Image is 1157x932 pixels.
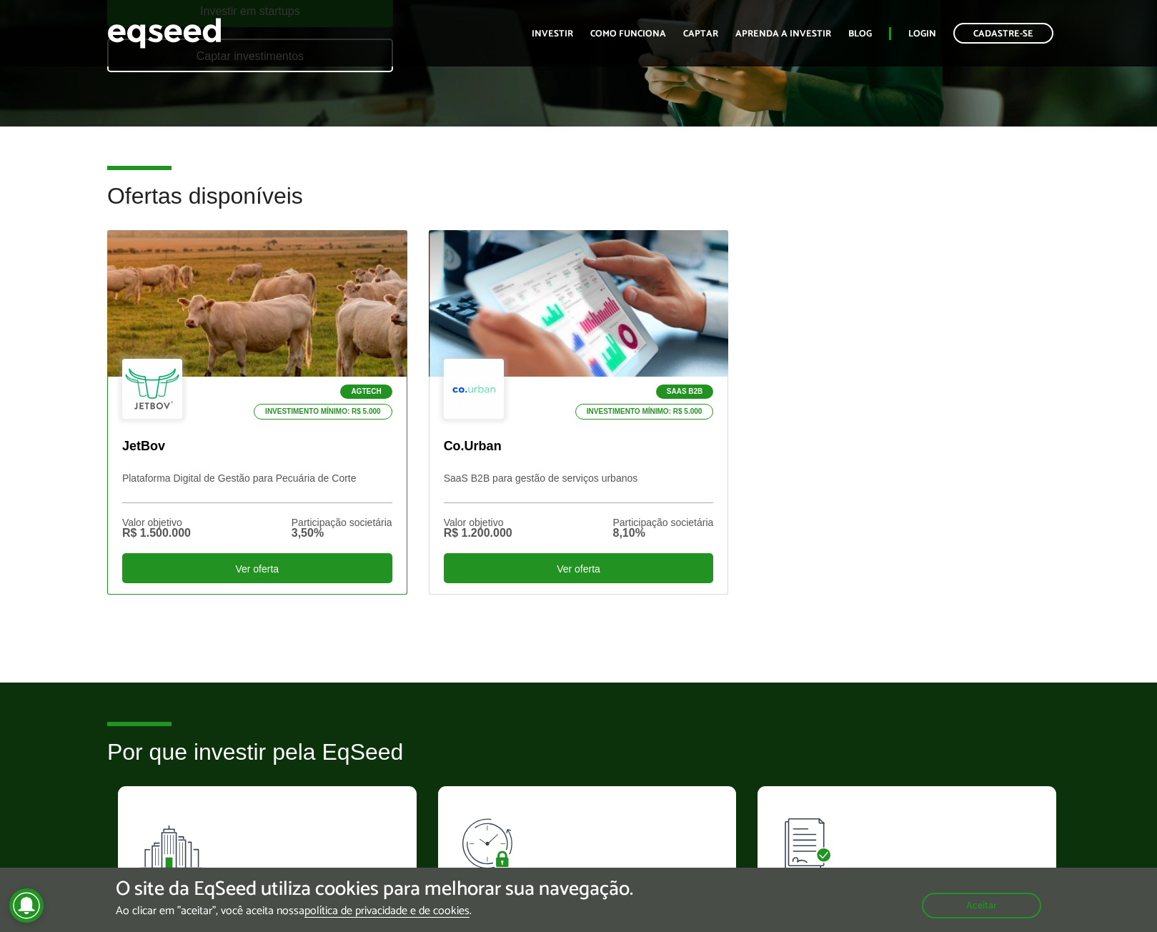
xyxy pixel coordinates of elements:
div: Valor objetivo [122,517,191,527]
p: Investimento mínimo: R$ 5.000 [254,404,392,420]
img: EqSeed [107,14,222,52]
p: Plataforma Digital de Gestão para Pecuária de Corte [122,472,392,503]
div: Ver oferta [444,553,714,583]
a: Agtech Investimento mínimo: R$ 5.000 JetBov Plataforma Digital de Gestão para Pecuária de Corte V... [107,230,407,595]
a: Investir [532,29,573,39]
p: SaaS B2B para gestão de serviços urbanos [444,472,714,503]
p: Investimento mínimo: R$ 5.000 [575,404,714,420]
div: Participação societária [612,517,713,527]
div: Ver oferta [122,553,392,583]
p: Ao clicar em "aceitar", você aceita nossa . [116,904,633,918]
a: Login [908,29,936,39]
h2: Ofertas disponíveis [107,184,1050,230]
p: Co.Urban [444,439,714,455]
a: Captar [683,29,718,39]
button: Aceitar [922,893,1041,918]
h5: O site da EqSeed utiliza cookies para melhorar sua navegação. [116,878,633,901]
h2: Por que investir pela EqSeed [107,740,1050,786]
a: Blog [848,29,872,39]
p: Agtech [340,385,392,399]
div: 8,10% [612,527,713,539]
p: SaaS B2B [656,385,714,399]
div: 3,50% [292,527,392,539]
p: JetBov [122,439,392,455]
a: Cadastre-se [953,23,1053,44]
div: R$ 1.500.000 [122,527,191,539]
img: 90x90_tempo.svg [460,808,524,872]
a: SaaS B2B Investimento mínimo: R$ 5.000 Co.Urban SaaS B2B para gestão de serviços urbanos Valor ob... [429,230,729,595]
a: Aprenda a investir [735,29,831,39]
a: Como funciona [590,29,666,39]
img: 90x90_lista.svg [779,808,843,872]
a: política de privacidade e de cookies [304,906,470,918]
div: R$ 1.200.000 [444,527,512,539]
div: Participação societária [292,517,392,527]
img: 90x90_fundos.svg [139,808,204,872]
div: Valor objetivo [444,517,512,527]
